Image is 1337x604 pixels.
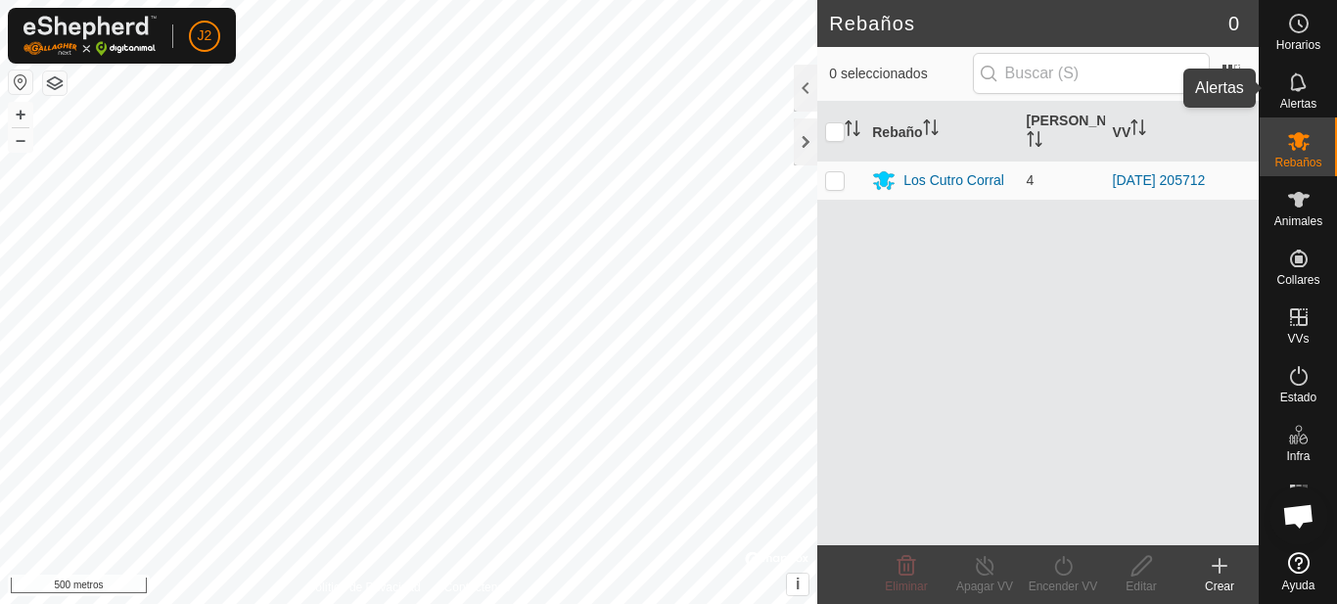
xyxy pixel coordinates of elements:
[1027,134,1042,150] p-sorticon: Activar para ordenar
[1282,579,1315,592] font: Ayuda
[1027,172,1035,188] font: 4
[973,53,1210,94] input: Buscar (S)
[444,581,510,594] font: Contáctenos
[444,579,510,596] a: Contáctenos
[1269,487,1328,545] div: Chat abierto
[923,122,939,138] p-sorticon: Activar para ordenar
[829,13,915,34] font: Rebaños
[1027,113,1141,128] font: [PERSON_NAME]
[1205,580,1234,593] font: Crear
[1260,544,1337,599] a: Ayuda
[1286,449,1310,463] font: Infra
[796,576,800,592] font: i
[307,581,420,594] font: Política de Privacidad
[16,104,26,124] font: +
[787,574,808,595] button: i
[43,71,67,95] button: Capas del Mapa
[1280,391,1316,404] font: Estado
[885,580,927,593] font: Eliminar
[1130,122,1146,138] p-sorticon: Activar para ordenar
[9,70,32,94] button: Restablecer Mapa
[16,129,25,150] font: –
[1113,123,1131,139] font: VV
[829,66,927,81] font: 0 seleccionados
[9,103,32,126] button: +
[1228,13,1239,34] font: 0
[1287,332,1309,346] font: VVs
[872,123,922,139] font: Rebaño
[1274,156,1321,169] font: Rebaños
[23,16,157,56] img: Logotipo de Gallagher
[1276,273,1319,287] font: Collares
[1126,580,1156,593] font: Editar
[1029,580,1098,593] font: Encender VV
[9,128,32,152] button: –
[1276,38,1320,52] font: Horarios
[1113,172,1206,188] a: [DATE] 205712
[903,172,1004,188] font: Los Cutro Corral
[307,579,420,596] a: Política de Privacidad
[956,580,1013,593] font: Apagar VV
[845,123,860,139] p-sorticon: Activar para ordenar
[198,27,212,43] font: J2
[1274,214,1322,228] font: Animales
[1280,97,1316,111] font: Alertas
